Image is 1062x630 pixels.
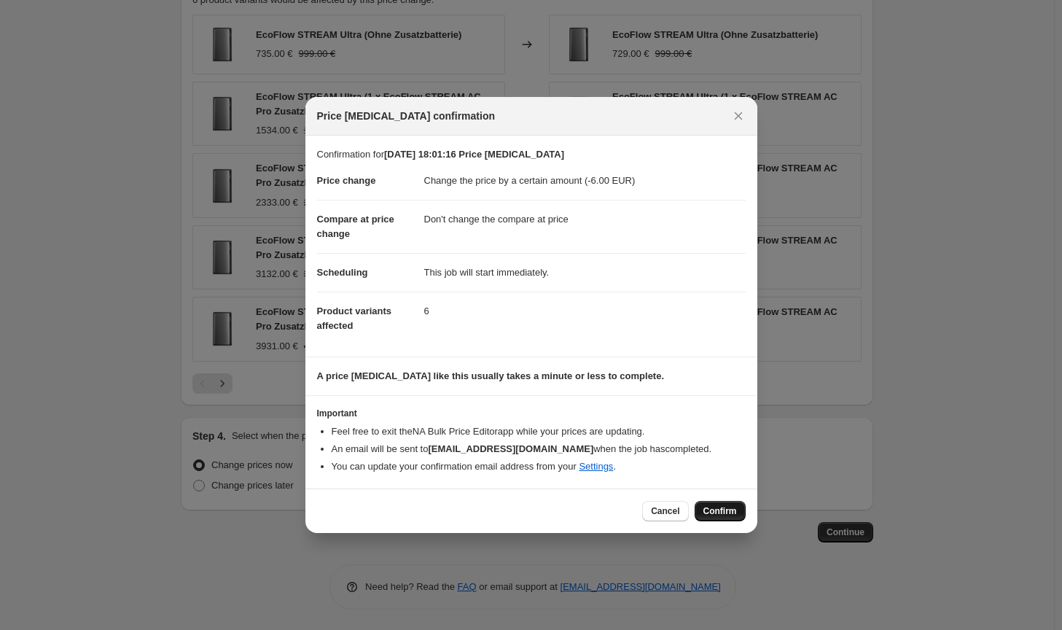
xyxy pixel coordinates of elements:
[317,109,496,123] span: Price [MEDICAL_DATA] confirmation
[651,505,679,517] span: Cancel
[642,501,688,521] button: Cancel
[332,442,746,456] li: An email will be sent to when the job has completed .
[317,306,392,331] span: Product variants affected
[424,292,746,330] dd: 6
[317,214,394,239] span: Compare at price change
[317,175,376,186] span: Price change
[424,200,746,238] dd: Don't change the compare at price
[579,461,613,472] a: Settings
[317,267,368,278] span: Scheduling
[424,162,746,200] dd: Change the price by a certain amount (-6.00 EUR)
[317,147,746,162] p: Confirmation for
[317,408,746,419] h3: Important
[332,459,746,474] li: You can update your confirmation email address from your .
[332,424,746,439] li: Feel free to exit the NA Bulk Price Editor app while your prices are updating.
[728,106,749,126] button: Close
[428,443,593,454] b: [EMAIL_ADDRESS][DOMAIN_NAME]
[695,501,746,521] button: Confirm
[703,505,737,517] span: Confirm
[317,370,665,381] b: A price [MEDICAL_DATA] like this usually takes a minute or less to complete.
[424,253,746,292] dd: This job will start immediately.
[384,149,564,160] b: [DATE] 18:01:16 Price [MEDICAL_DATA]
